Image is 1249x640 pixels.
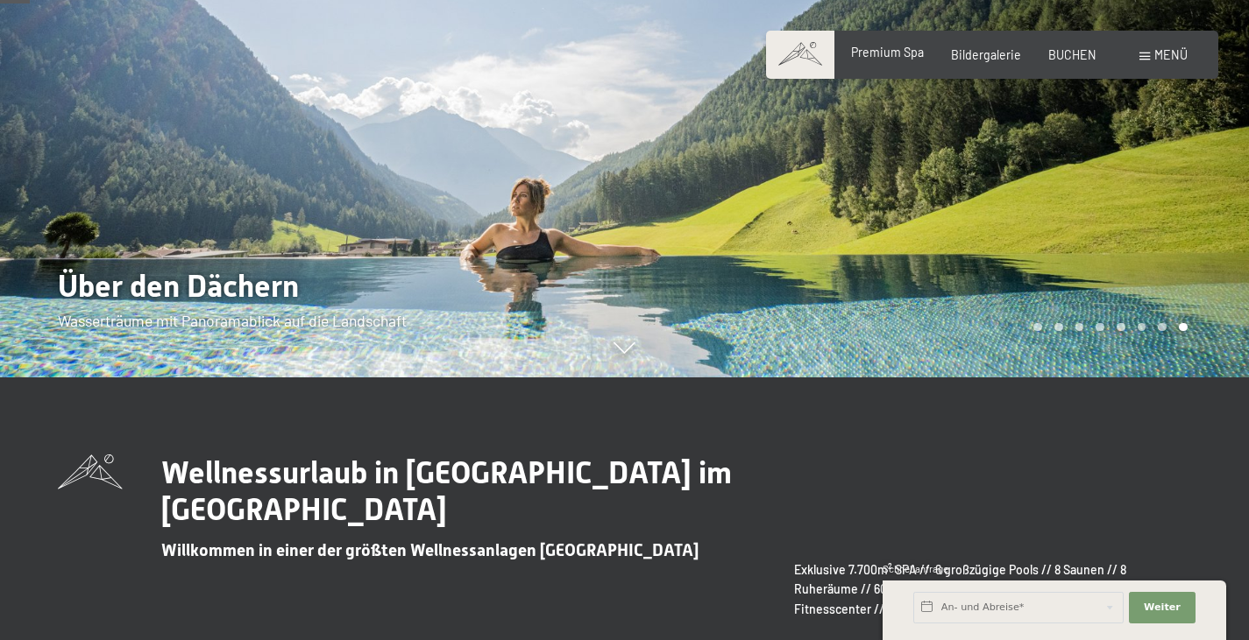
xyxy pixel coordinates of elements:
a: Bildergalerie [951,47,1021,62]
div: Carousel Pagination [1027,323,1187,332]
button: Weiter [1129,592,1196,623]
span: Menü [1154,47,1188,62]
a: BUCHEN [1048,47,1096,62]
div: Carousel Page 3 [1075,323,1084,332]
span: Wellnessurlaub in [GEOGRAPHIC_DATA] im [GEOGRAPHIC_DATA] [161,454,732,527]
div: Carousel Page 8 (Current Slide) [1179,323,1188,332]
div: Carousel Page 6 [1138,323,1146,332]
span: Schnellanfrage [883,563,948,574]
div: Carousel Page 2 [1054,323,1063,332]
span: Willkommen in einer der größten Wellnessanlagen [GEOGRAPHIC_DATA] [161,540,699,560]
div: Carousel Page 5 [1117,323,1125,332]
div: Carousel Page 1 [1033,323,1042,332]
strong: Exklusive 7.700m² SPA // 6 großzügige Pools // 8 Saunen // 8 Ruheräume // 60m Wasserrutsche // Be... [794,562,1126,616]
div: Carousel Page 4 [1096,323,1104,332]
a: Premium Spa [851,45,924,60]
div: Carousel Page 7 [1158,323,1167,332]
span: Weiter [1144,601,1181,615]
